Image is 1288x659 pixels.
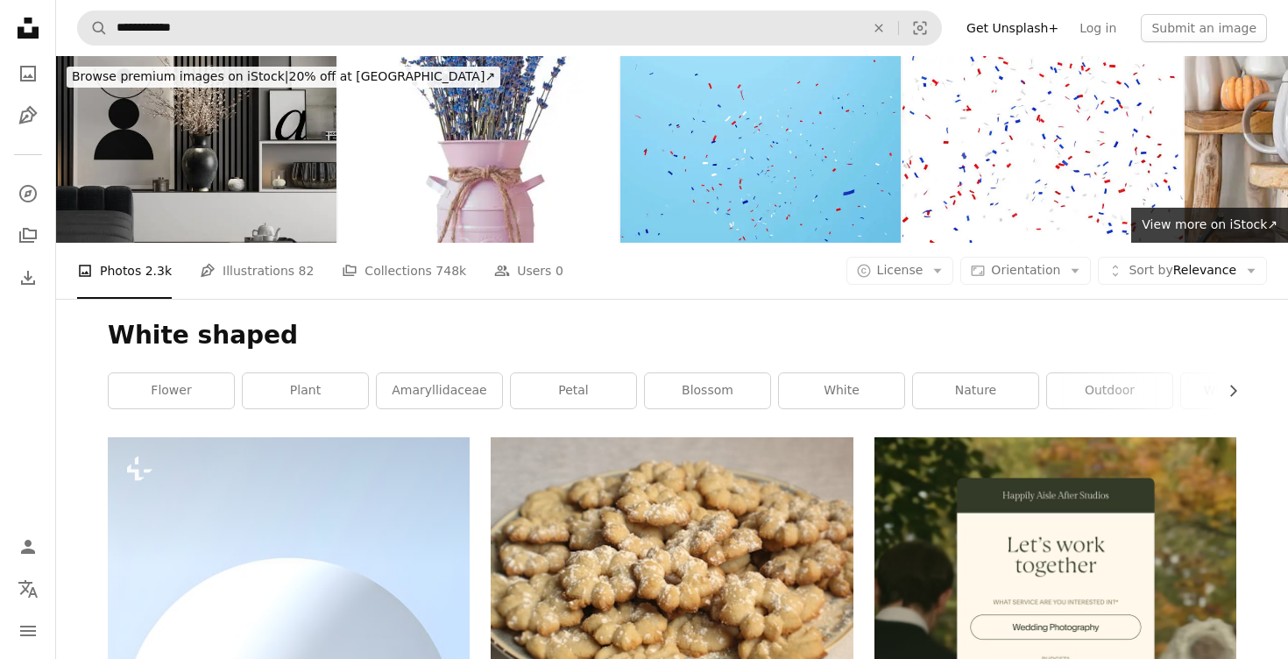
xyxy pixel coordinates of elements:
[56,56,336,243] img: Modern Living Room with L-Shaped Black Sofa, Hardwood Flooring, and Sleek Shelving
[11,260,46,295] a: Download History
[1217,373,1236,408] button: scroll list to the right
[109,373,234,408] a: flower
[243,373,368,408] a: plant
[913,373,1038,408] a: nature
[960,257,1091,285] button: Orientation
[11,613,46,648] button: Menu
[860,11,898,45] button: Clear
[11,98,46,133] a: Illustrations
[1129,262,1236,280] span: Relevance
[645,373,770,408] a: blossom
[342,243,466,299] a: Collections 748k
[1047,373,1172,408] a: outdoor
[1141,14,1267,42] button: Submit an image
[78,11,108,45] button: Search Unsplash
[377,373,502,408] a: amaryllidaceae
[902,56,1183,243] img: Square Shaped Paper Confetti in American Flag Colors Falling over Blue Background
[77,11,942,46] form: Find visuals sitewide
[877,263,924,277] span: License
[1129,263,1172,277] span: Sort by
[494,243,563,299] a: Users 0
[779,373,904,408] a: white
[846,257,954,285] button: License
[299,261,315,280] span: 82
[11,56,46,91] a: Photos
[899,11,941,45] button: Visual search
[56,56,511,98] a: Browse premium images on iStock|20% off at [GEOGRAPHIC_DATA]↗
[956,14,1069,42] a: Get Unsplash+
[556,261,563,280] span: 0
[1131,208,1288,243] a: View more on iStock↗
[338,56,619,243] img: Vintage pink metal milk can with lavender flowers. The can has a heart-shaped embossing and a bow...
[1069,14,1127,42] a: Log in
[72,69,495,83] span: 20% off at [GEOGRAPHIC_DATA] ↗
[491,549,853,565] a: plate of cookies
[72,69,288,83] span: Browse premium images on iStock |
[108,320,1236,351] h1: White shaped
[11,571,46,606] button: Language
[11,176,46,211] a: Explore
[991,263,1060,277] span: Orientation
[200,243,314,299] a: Illustrations 82
[435,261,466,280] span: 748k
[11,529,46,564] a: Log in / Sign up
[511,373,636,408] a: petal
[620,56,901,243] img: Square Shaped Paper Confetti Falling over Blue Background
[11,11,46,49] a: Home — Unsplash
[11,218,46,253] a: Collections
[1142,217,1277,231] span: View more on iStock ↗
[1098,257,1267,285] button: Sort byRelevance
